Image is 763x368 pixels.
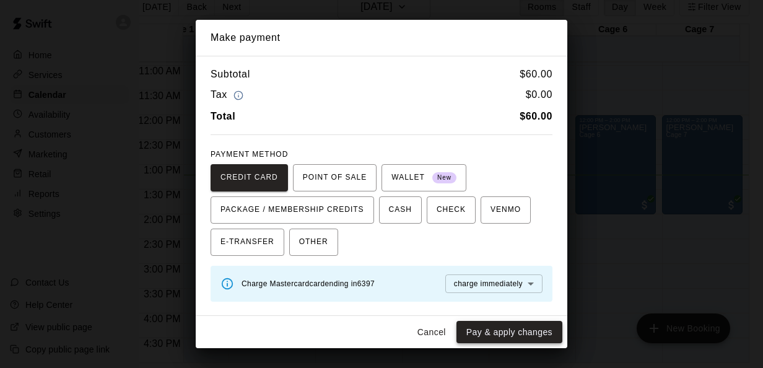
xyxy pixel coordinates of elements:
span: Charge Mastercard card ending in 6397 [242,279,375,288]
button: CASH [379,196,422,224]
h6: $ 60.00 [520,66,552,82]
b: Total [211,111,235,121]
button: E-TRANSFER [211,229,284,256]
button: CHECK [427,196,476,224]
button: Cancel [412,321,451,344]
b: $ 60.00 [520,111,552,121]
button: WALLET New [381,164,466,191]
span: WALLET [391,168,456,188]
span: CREDIT CARD [220,168,278,188]
button: CREDIT CARD [211,164,288,191]
h2: Make payment [196,20,567,56]
h6: Tax [211,87,246,103]
button: POINT OF SALE [293,164,377,191]
span: VENMO [490,200,521,220]
span: New [432,170,456,186]
span: CASH [389,200,412,220]
button: VENMO [481,196,531,224]
span: CHECK [437,200,466,220]
h6: $ 0.00 [526,87,552,103]
span: PACKAGE / MEMBERSHIP CREDITS [220,200,364,220]
span: POINT OF SALE [303,168,367,188]
span: E-TRANSFER [220,232,274,252]
span: PAYMENT METHOD [211,150,288,159]
button: Pay & apply changes [456,321,562,344]
button: OTHER [289,229,338,256]
span: charge immediately [454,279,523,288]
button: PACKAGE / MEMBERSHIP CREDITS [211,196,374,224]
h6: Subtotal [211,66,250,82]
span: OTHER [299,232,328,252]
